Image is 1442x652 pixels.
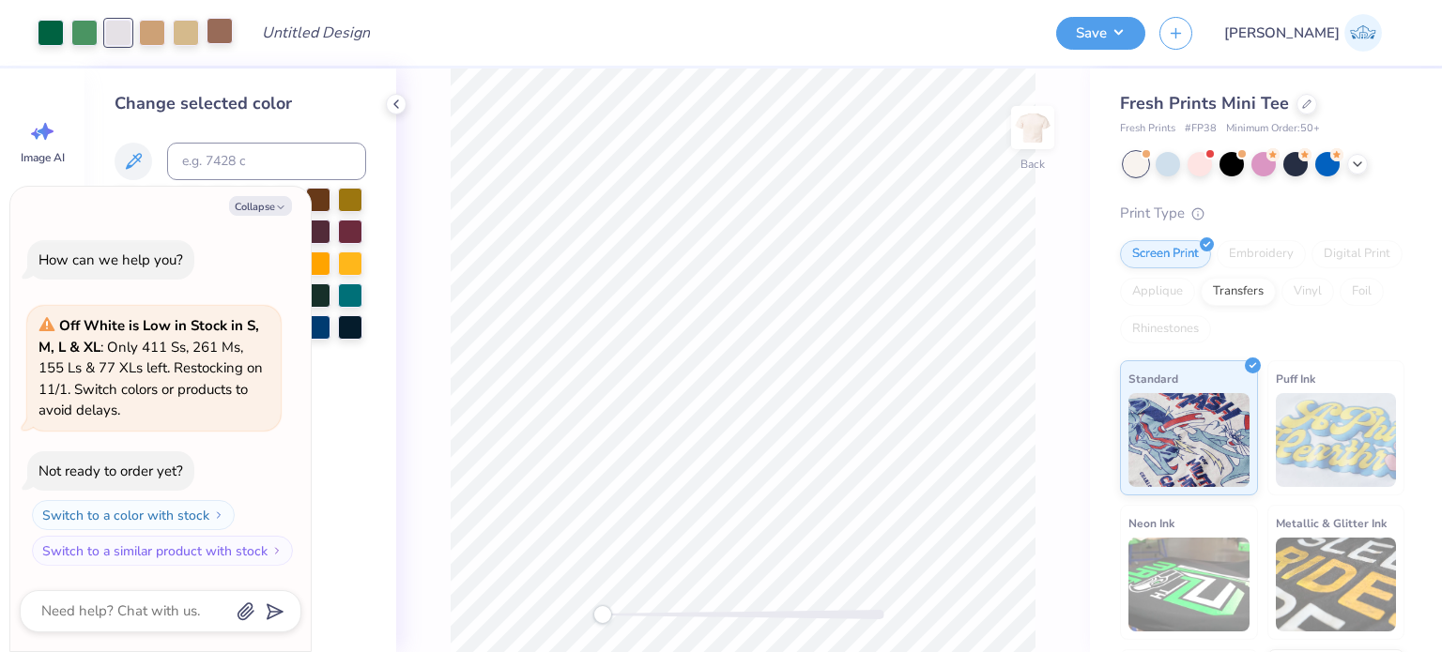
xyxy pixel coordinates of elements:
div: Accessibility label [593,605,612,624]
input: e.g. 7428 c [167,143,366,180]
a: [PERSON_NAME] [1216,14,1390,52]
input: Untitled Design [247,14,385,52]
div: Not ready to order yet? [38,462,183,480]
button: Collapse [229,196,292,216]
button: Switch to a color with stock [32,500,235,530]
img: Puff Ink [1276,393,1397,487]
span: Fresh Prints Mini Tee [1120,92,1289,114]
span: # FP38 [1185,121,1217,137]
span: Image AI [21,150,65,165]
div: Change selected color [115,91,366,116]
div: Rhinestones [1120,315,1211,343]
span: Neon Ink [1128,513,1174,533]
div: Foil [1340,278,1384,306]
span: Minimum Order: 50 + [1226,121,1320,137]
div: Vinyl [1281,278,1334,306]
img: Metallic & Glitter Ink [1276,538,1397,631]
strong: Off White is Low in Stock in S, M, L & XL [38,316,259,356]
span: Fresh Prints [1120,121,1175,137]
div: Transfers [1201,278,1276,306]
span: Metallic & Glitter Ink [1276,513,1387,533]
div: Print Type [1120,203,1404,224]
div: Applique [1120,278,1195,306]
img: Switch to a similar product with stock [271,545,283,556]
span: [PERSON_NAME] [1224,23,1340,44]
span: : Only 411 Ss, 261 Ms, 155 Ls & 77 XLs left. Restocking on 11/1. Switch colors or products to avo... [38,316,263,419]
img: Janilyn Atanacio [1344,14,1382,52]
img: Switch to a color with stock [213,509,224,521]
button: Switch to a similar product with stock [32,536,293,566]
button: Save [1056,17,1145,50]
span: Puff Ink [1276,369,1315,388]
div: How can we help you? [38,250,183,269]
div: Embroidery [1217,240,1306,268]
div: Screen Print [1120,240,1211,268]
img: Standard [1128,393,1250,487]
img: Neon Ink [1128,538,1250,631]
img: Back [1014,109,1051,146]
span: Standard [1128,369,1178,388]
div: Digital Print [1312,240,1403,268]
div: Back [1020,156,1045,173]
